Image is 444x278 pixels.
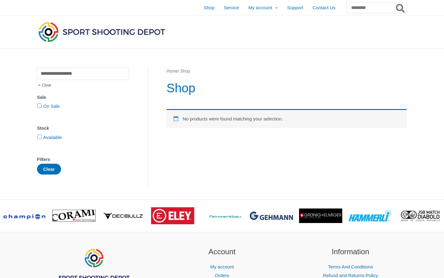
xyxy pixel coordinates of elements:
[37,103,42,108] input: On Sale
[294,246,407,258] h2: Information
[166,67,407,75] nav: Breadcrumb
[43,135,62,140] a: Available
[215,273,229,278] a: Orders
[37,124,129,133] div: Stock
[166,246,279,258] h2: Account
[395,2,407,13] button: Search
[210,264,234,269] a: My account
[166,79,407,97] h1: Shop
[328,264,373,269] a: Terms And Conditions
[166,69,178,74] a: Home
[37,155,129,164] div: Filters
[43,103,60,109] a: On Sale
[37,20,166,43] img: Sport Shooting Depot
[323,273,378,278] a: Refund and Returns Policy
[151,207,194,224] img: brand logo
[166,109,407,128] div: No products were found matching your selection.
[37,80,51,91] span: Clear
[37,164,61,175] button: Clear
[37,135,42,139] input: Available
[37,93,129,102] div: Sale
